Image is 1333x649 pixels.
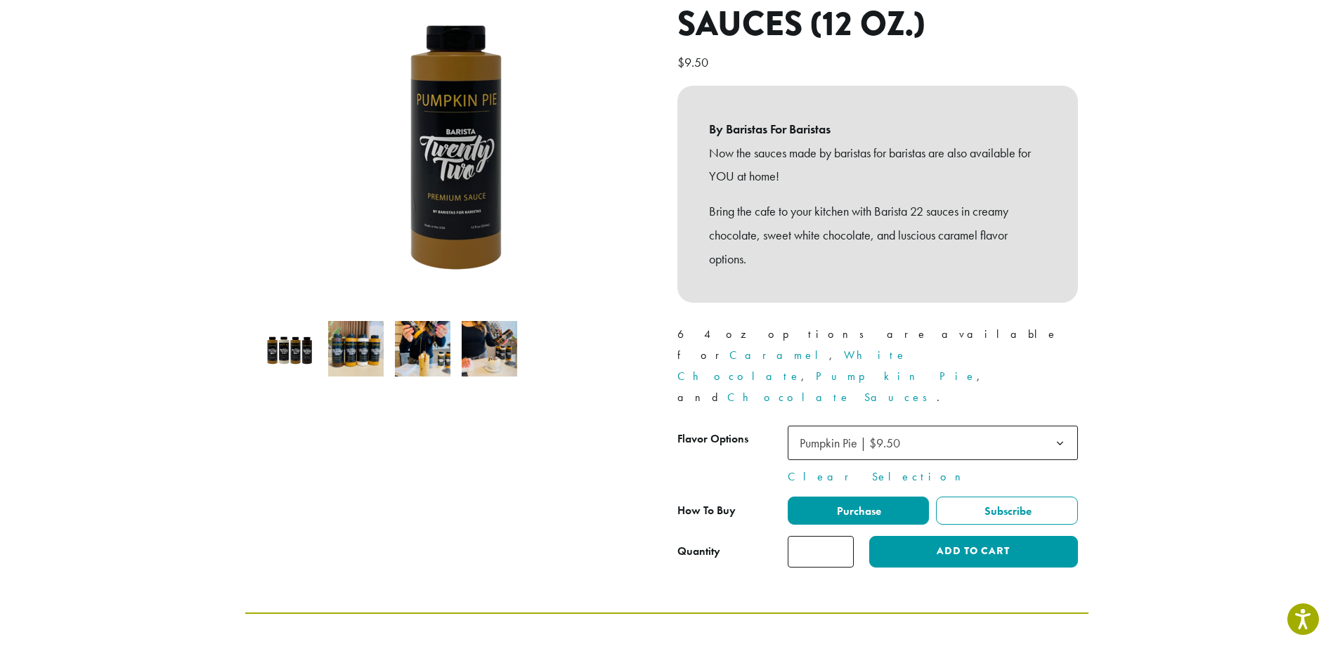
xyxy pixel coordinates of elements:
span: $ [677,54,684,70]
span: Subscribe [982,504,1032,518]
div: Quantity [677,543,720,560]
a: White Chocolate [677,348,907,383]
span: How To Buy [677,503,736,518]
b: By Baristas For Baristas [709,117,1046,141]
a: Pumpkin Pie [816,369,977,383]
label: Flavor Options [677,429,788,450]
img: Barista 22 Premium Sauces (12 oz.) - Image 4 [462,321,517,376]
img: Barista 22 Premium Sauces (12 oz.) - Image 3 [395,321,450,376]
a: Clear Selection [788,468,1078,485]
a: Chocolate Sauces [727,390,937,405]
bdi: 9.50 [677,54,712,70]
img: B22 12 oz sauces line up [328,321,384,376]
span: Pumpkin Pie | $9.50 [794,429,914,457]
p: Now the sauces made by baristas for baristas are also available for YOU at home! [709,141,1046,189]
input: Product quantity [788,536,854,568]
p: 64 oz options are available for , , , and . [677,324,1078,408]
img: Barista 22 12 oz Sauces - All Flavors [261,321,317,376]
span: Purchase [835,504,881,518]
a: Caramel [729,348,829,362]
span: Pumpkin Pie | $9.50 [800,435,900,451]
span: Pumpkin Pie | $9.50 [788,426,1078,460]
button: Add to cart [869,536,1077,568]
p: Bring the cafe to your kitchen with Barista 22 sauces in creamy chocolate, sweet white chocolate,... [709,199,1046,270]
